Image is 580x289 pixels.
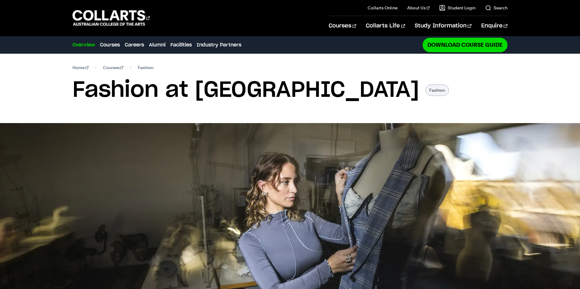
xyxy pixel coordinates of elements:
a: Courses [329,16,356,36]
a: Student Login [439,5,475,11]
p: Fashion [425,84,449,96]
a: Home [72,63,89,72]
a: Alumni [149,41,166,49]
a: Courses [103,63,124,72]
span: Fashion [138,63,153,72]
h1: Fashion at [GEOGRAPHIC_DATA] [72,77,419,104]
a: Study Information [415,16,472,36]
a: Overview [72,41,95,49]
div: Go to homepage [72,9,150,27]
a: Search [485,5,507,11]
a: Collarts Life [366,16,405,36]
a: Enquire [481,16,507,36]
a: Download Course Guide [423,38,507,52]
a: About Us [407,5,430,11]
a: Industry Partners [197,41,241,49]
a: Careers [125,41,144,49]
a: Facilities [170,41,192,49]
a: Courses [100,41,120,49]
a: Collarts Online [368,5,398,11]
